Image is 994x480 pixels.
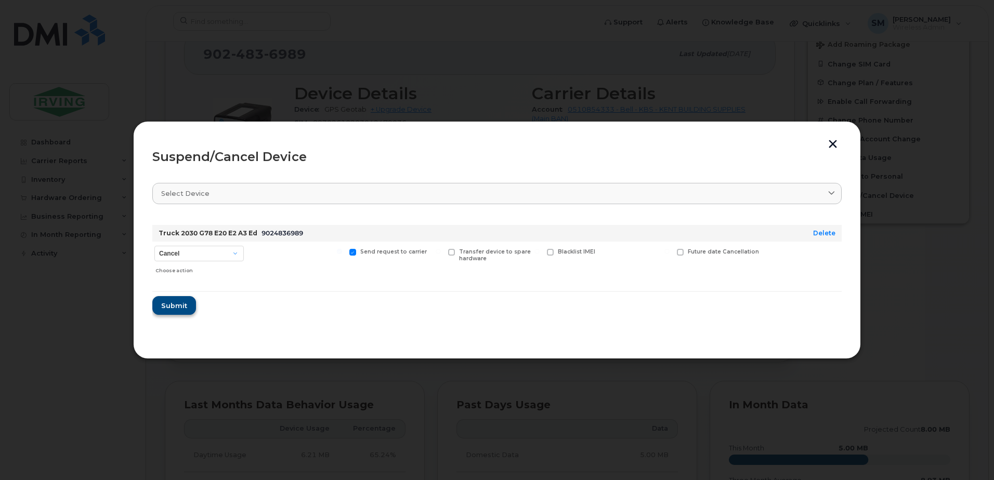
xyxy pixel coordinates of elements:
a: Delete [813,229,835,237]
div: Choose action [155,262,244,275]
strong: Truck 2030 G78 E20 E2 A3 Ed [159,229,257,237]
span: Select device [161,189,210,198]
button: Submit [152,296,196,315]
input: Send request to carrier [337,249,342,254]
span: Future date Cancellation [688,248,759,255]
a: Select device [152,183,842,204]
input: Future date Cancellation [664,249,670,254]
input: Blacklist IMEI [534,249,540,254]
input: Transfer device to spare hardware [436,249,441,254]
span: 9024836989 [261,229,303,237]
span: Transfer device to spare hardware [459,248,531,262]
span: Submit [161,301,187,311]
span: Blacklist IMEI [558,248,595,255]
div: Suspend/Cancel Device [152,151,842,163]
span: Send request to carrier [360,248,427,255]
